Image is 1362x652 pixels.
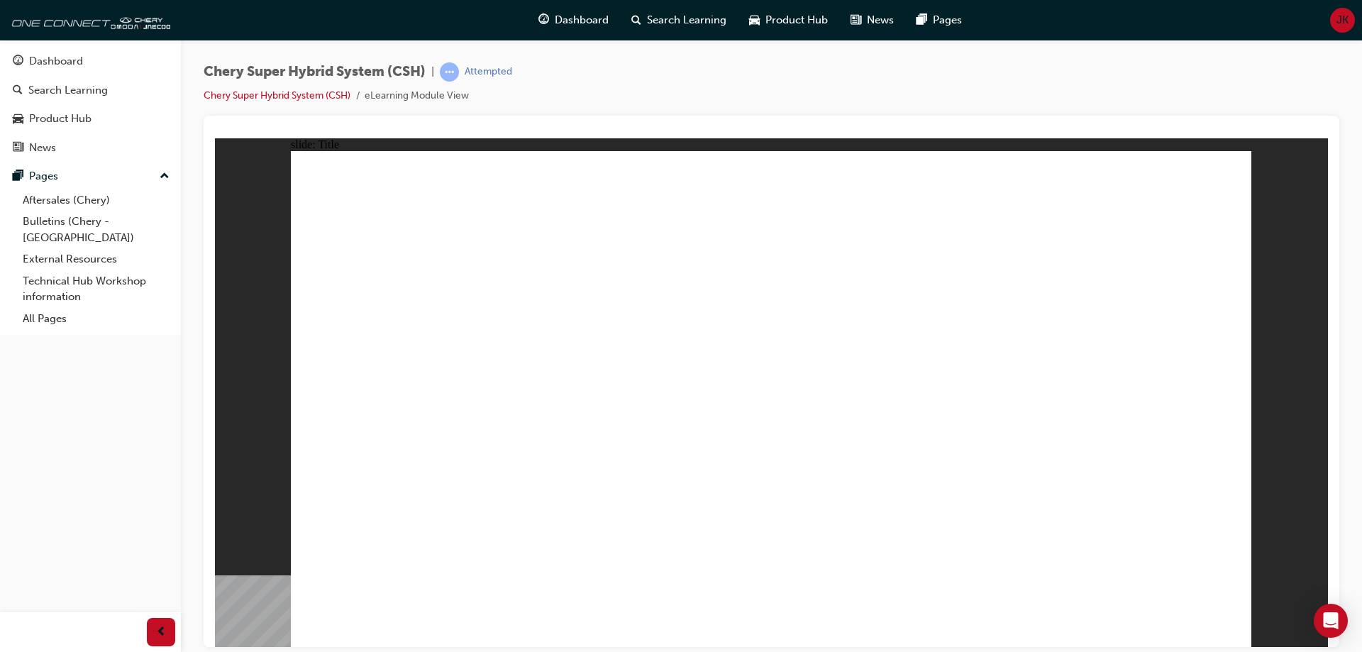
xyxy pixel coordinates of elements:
[17,211,175,248] a: Bulletins (Chery - [GEOGRAPHIC_DATA])
[204,64,426,80] span: Chery Super Hybrid System (CSH)
[29,168,58,184] div: Pages
[6,45,175,163] button: DashboardSearch LearningProduct HubNews
[440,62,459,82] span: learningRecordVerb_ATTEMPT-icon
[917,11,927,29] span: pages-icon
[765,12,828,28] span: Product Hub
[6,77,175,104] a: Search Learning
[204,89,350,101] a: Chery Super Hybrid System (CSH)
[6,135,175,161] a: News
[13,113,23,126] span: car-icon
[631,11,641,29] span: search-icon
[7,6,170,34] img: oneconnect
[749,11,760,29] span: car-icon
[17,189,175,211] a: Aftersales (Chery)
[29,111,92,127] div: Product Hub
[13,55,23,68] span: guage-icon
[555,12,609,28] span: Dashboard
[6,106,175,132] a: Product Hub
[17,270,175,308] a: Technical Hub Workshop information
[538,11,549,29] span: guage-icon
[933,12,962,28] span: Pages
[431,64,434,80] span: |
[465,65,512,79] div: Attempted
[1330,8,1355,33] button: JK
[160,167,170,186] span: up-icon
[17,308,175,330] a: All Pages
[28,82,108,99] div: Search Learning
[527,6,620,35] a: guage-iconDashboard
[6,163,175,189] button: Pages
[738,6,839,35] a: car-iconProduct Hub
[1314,604,1348,638] div: Open Intercom Messenger
[6,48,175,74] a: Dashboard
[1336,12,1349,28] span: JK
[17,248,175,270] a: External Resources
[905,6,973,35] a: pages-iconPages
[13,142,23,155] span: news-icon
[13,170,23,183] span: pages-icon
[620,6,738,35] a: search-iconSearch Learning
[851,11,861,29] span: news-icon
[29,140,56,156] div: News
[867,12,894,28] span: News
[156,624,167,641] span: prev-icon
[839,6,905,35] a: news-iconNews
[365,88,469,104] li: eLearning Module View
[13,84,23,97] span: search-icon
[647,12,726,28] span: Search Learning
[29,53,83,70] div: Dashboard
